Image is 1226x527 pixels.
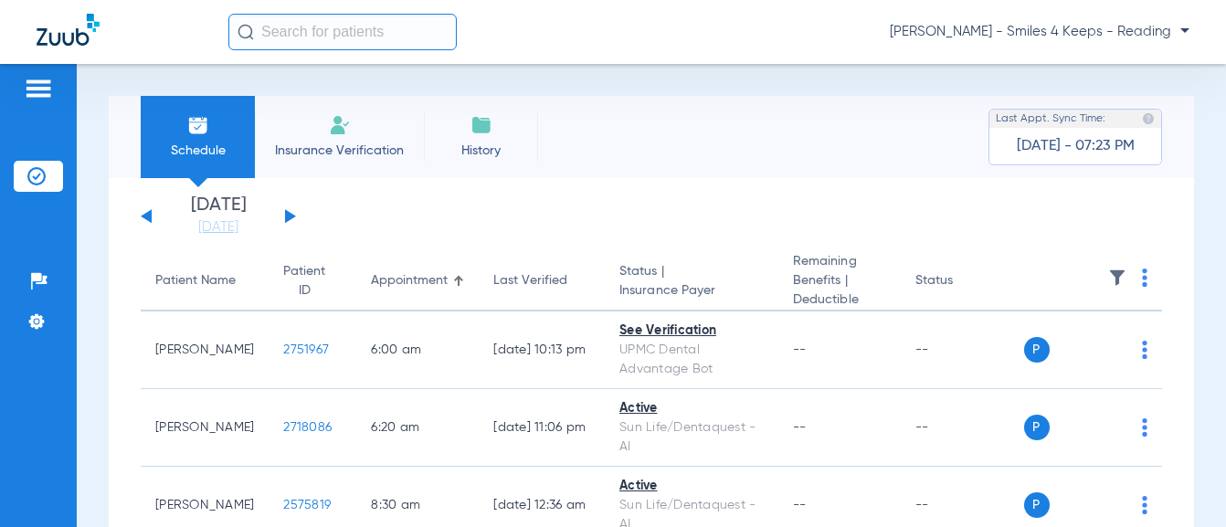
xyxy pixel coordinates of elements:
td: -- [901,389,1024,467]
li: [DATE] [164,196,273,237]
span: -- [793,421,807,434]
span: P [1024,492,1050,518]
div: Patient Name [155,271,236,290]
span: Insurance Verification [269,142,410,160]
span: -- [793,343,807,356]
th: Remaining Benefits | [778,252,901,311]
div: UPMC Dental Advantage Bot [619,341,764,379]
img: Search Icon [238,24,254,40]
div: Patient ID [283,262,342,300]
span: [PERSON_NAME] - Smiles 4 Keeps - Reading [890,23,1189,41]
img: filter.svg [1108,269,1126,287]
div: Patient Name [155,271,254,290]
td: [PERSON_NAME] [141,311,269,389]
div: Appointment [371,271,464,290]
div: See Verification [619,321,764,341]
td: [PERSON_NAME] [141,389,269,467]
div: Sun Life/Dentaquest - AI [619,418,764,457]
input: Search for patients [228,14,457,50]
td: [DATE] 10:13 PM [479,311,605,389]
span: -- [793,499,807,511]
span: 2718086 [283,421,332,434]
img: Manual Insurance Verification [329,114,351,136]
span: Schedule [154,142,241,160]
th: Status [901,252,1024,311]
div: Active [619,477,764,496]
img: last sync help info [1142,112,1155,125]
td: -- [901,311,1024,389]
span: P [1024,415,1050,440]
span: Insurance Payer [619,281,764,300]
span: 2751967 [283,343,329,356]
div: Last Verified [493,271,590,290]
div: Patient ID [283,262,325,300]
img: group-dot-blue.svg [1142,418,1147,437]
td: [DATE] 11:06 PM [479,389,605,467]
img: Zuub Logo [37,14,100,46]
a: [DATE] [164,218,273,237]
div: Active [619,399,764,418]
span: [DATE] - 07:23 PM [1017,137,1135,155]
td: 6:00 AM [356,311,479,389]
span: Last Appt. Sync Time: [996,110,1105,128]
img: Schedule [187,114,209,136]
span: P [1024,337,1050,363]
td: 6:20 AM [356,389,479,467]
img: group-dot-blue.svg [1142,269,1147,287]
img: History [470,114,492,136]
img: hamburger-icon [24,78,53,100]
th: Status | [605,252,778,311]
div: Last Verified [493,271,567,290]
iframe: Chat Widget [1135,439,1226,527]
span: 2575819 [283,499,331,511]
img: group-dot-blue.svg [1142,341,1147,359]
div: Appointment [371,271,448,290]
span: Deductible [793,290,886,310]
span: History [438,142,524,160]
